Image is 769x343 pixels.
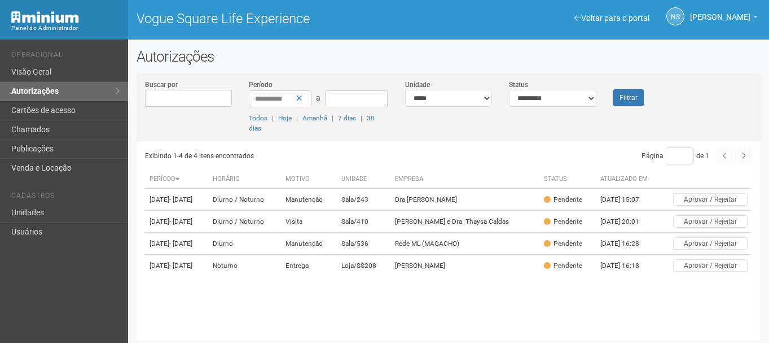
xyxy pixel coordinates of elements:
th: Status [539,170,596,189]
td: Visita [281,211,337,233]
td: Loja/SS208 [337,255,390,277]
td: [DATE] [145,255,208,277]
td: [DATE] 15:07 [596,189,658,211]
label: Status [509,80,528,90]
img: Minium [11,11,79,23]
a: Todos [249,114,267,122]
span: - [DATE] [169,240,192,248]
span: a [316,93,320,102]
span: - [DATE] [169,262,192,270]
td: [DATE] [145,233,208,255]
label: Unidade [405,80,430,90]
div: Pendente [544,261,582,271]
a: NS [666,7,684,25]
td: Dra [PERSON_NAME] [390,189,539,211]
th: Empresa [390,170,539,189]
td: Sala/410 [337,211,390,233]
th: Período [145,170,208,189]
th: Horário [208,170,282,189]
span: - [DATE] [169,218,192,225]
td: [DATE] 20:01 [596,211,658,233]
span: | [361,114,362,122]
div: Exibindo 1-4 de 4 itens encontrados [145,147,445,164]
td: Rede ML (MAGACHO) [390,233,539,255]
td: Sala/243 [337,189,390,211]
th: Motivo [281,170,337,189]
a: [PERSON_NAME] [690,14,758,23]
label: Período [249,80,273,90]
td: [DATE] 16:28 [596,233,658,255]
td: Diurno / Noturno [208,211,282,233]
button: Filtrar [613,89,644,106]
td: Sala/536 [337,233,390,255]
span: Nicolle Silva [690,2,750,21]
h1: Vogue Square Life Experience [137,11,440,26]
div: Pendente [544,239,582,249]
a: Amanhã [302,114,327,122]
span: | [272,114,274,122]
td: [DATE] [145,189,208,211]
a: Voltar para o portal [574,14,649,23]
td: [PERSON_NAME] [390,255,539,277]
label: Buscar por [145,80,178,90]
div: Pendente [544,217,582,227]
h2: Autorizações [137,48,761,65]
td: Manutenção [281,189,337,211]
div: Pendente [544,195,582,205]
li: Cadastros [11,192,120,203]
td: Noturno [208,255,282,277]
button: Aprovar / Rejeitar [673,215,748,228]
button: Aprovar / Rejeitar [673,259,748,272]
td: [DATE] [145,211,208,233]
div: Painel do Administrador [11,23,120,33]
span: | [332,114,333,122]
li: Operacional [11,51,120,63]
td: Entrega [281,255,337,277]
th: Atualizado em [596,170,658,189]
th: Unidade [337,170,390,189]
td: Manutenção [281,233,337,255]
td: [DATE] 16:18 [596,255,658,277]
button: Aprovar / Rejeitar [673,193,748,206]
td: Diurno [208,233,282,255]
td: [PERSON_NAME] e Dra. Thaysa Caldas [390,211,539,233]
span: - [DATE] [169,196,192,203]
span: | [296,114,298,122]
td: Diurno / Noturno [208,189,282,211]
a: 7 dias [338,114,356,122]
span: Página de 1 [641,152,709,160]
button: Aprovar / Rejeitar [673,237,748,250]
a: Hoje [278,114,292,122]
